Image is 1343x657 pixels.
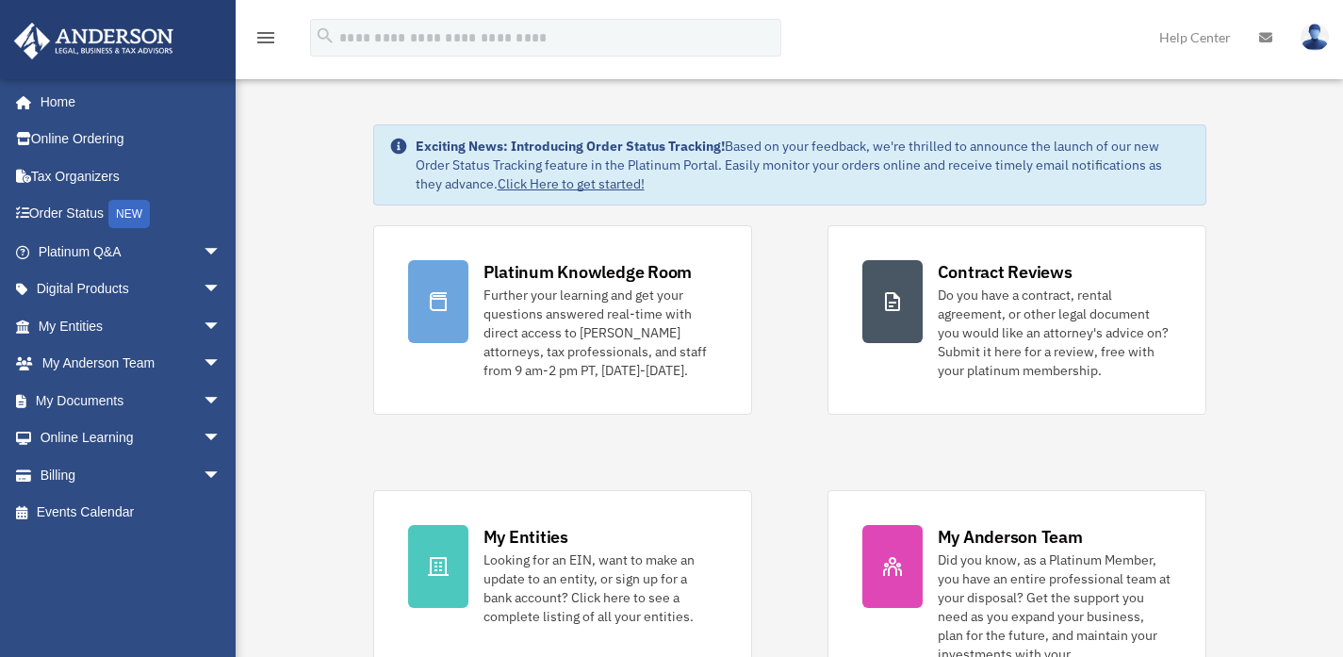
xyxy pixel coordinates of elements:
div: Platinum Knowledge Room [483,260,693,284]
div: NEW [108,200,150,228]
div: My Anderson Team [938,525,1083,549]
div: My Entities [483,525,568,549]
span: arrow_drop_down [203,233,240,271]
div: Based on your feedback, we're thrilled to announce the launch of our new Order Status Tracking fe... [416,137,1190,193]
strong: Exciting News: Introducing Order Status Tracking! [416,138,725,155]
a: Digital Productsarrow_drop_down [13,271,250,308]
span: arrow_drop_down [203,345,240,384]
a: Order StatusNEW [13,195,250,234]
a: My Documentsarrow_drop_down [13,382,250,419]
div: Contract Reviews [938,260,1073,284]
img: Anderson Advisors Platinum Portal [8,23,179,59]
a: Billingarrow_drop_down [13,456,250,494]
a: My Anderson Teamarrow_drop_down [13,345,250,383]
span: arrow_drop_down [203,419,240,458]
div: Do you have a contract, rental agreement, or other legal document you would like an attorney's ad... [938,286,1171,380]
span: arrow_drop_down [203,307,240,346]
a: Home [13,83,240,121]
span: arrow_drop_down [203,382,240,420]
a: Platinum Q&Aarrow_drop_down [13,233,250,271]
span: arrow_drop_down [203,456,240,495]
a: Click Here to get started! [498,175,645,192]
i: menu [254,26,277,49]
a: Tax Organizers [13,157,250,195]
img: User Pic [1301,24,1329,51]
a: Contract Reviews Do you have a contract, rental agreement, or other legal document you would like... [827,225,1206,415]
a: menu [254,33,277,49]
a: Platinum Knowledge Room Further your learning and get your questions answered real-time with dire... [373,225,752,415]
div: Looking for an EIN, want to make an update to an entity, or sign up for a bank account? Click her... [483,550,717,626]
a: Online Learningarrow_drop_down [13,419,250,457]
a: Events Calendar [13,494,250,532]
span: arrow_drop_down [203,271,240,309]
div: Further your learning and get your questions answered real-time with direct access to [PERSON_NAM... [483,286,717,380]
i: search [315,25,336,46]
a: Online Ordering [13,121,250,158]
a: My Entitiesarrow_drop_down [13,307,250,345]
